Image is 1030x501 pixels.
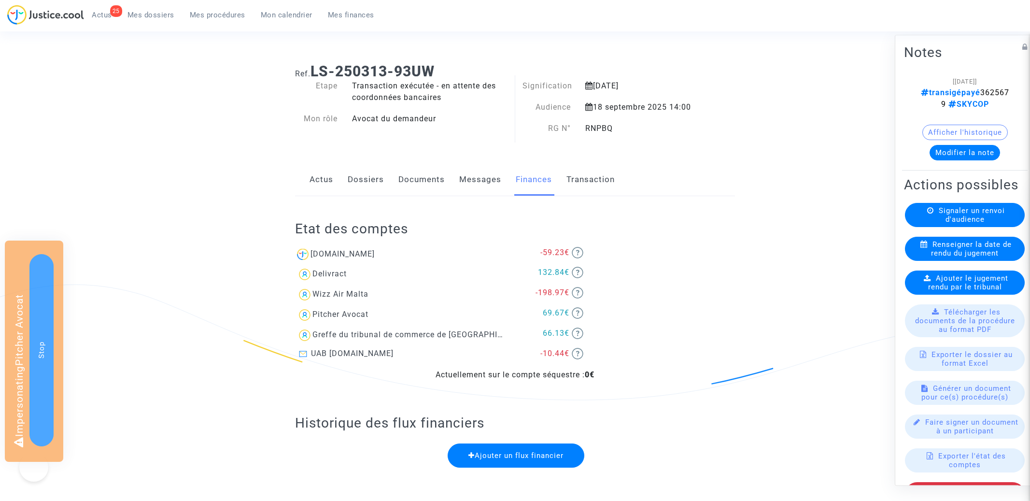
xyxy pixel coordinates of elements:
img: icon-user.svg [297,287,312,302]
span: Faire signer un document à un participant [925,418,1018,435]
img: logo.png [295,247,310,262]
span: Pitcher Avocat [312,310,368,319]
img: icon-user.svg [297,267,312,282]
span: Wizz Air Malta [312,289,368,299]
a: Actus [310,164,333,196]
div: Actuellement sur le compte séquestre : [295,369,735,381]
div: Signification [515,80,578,92]
a: 25Actus [84,8,120,22]
img: help.svg [572,348,583,359]
h2: Notes [904,44,1026,61]
button: Stop [29,254,54,446]
span: SKYCOP [946,100,989,109]
span: Mes dossiers [127,11,174,19]
span: Actus [92,11,112,19]
b: 0€ [585,370,594,379]
span: 66.13€ [543,329,569,338]
img: help.svg [572,287,583,299]
img: icon-envelope-color.svg [299,351,307,357]
div: Etape [288,80,345,103]
span: Signaler un renvoi d'audience [939,206,1005,224]
a: Mon calendrier [253,8,320,22]
div: Transaction exécutée - en attente des coordonnées bancaires [345,80,515,103]
span: Ajouter un flux financier [468,451,564,460]
span: UAB [DOMAIN_NAME] [311,349,394,358]
span: Stop [37,342,46,358]
a: Finances [516,164,552,196]
span: Télécharger les documents de la procédure au format PDF [915,308,1015,334]
a: Messages [459,164,501,196]
button: Ajouter un flux financier [448,444,585,468]
div: RG N° [515,123,578,134]
span: Exporter l'état des comptes [938,452,1006,469]
div: Audience [515,101,578,113]
span: Delivract [312,269,347,278]
div: 18 septembre 2025 14:00 [578,101,704,113]
div: Impersonating [5,241,63,462]
a: Mes finances [320,8,382,22]
a: Mes procédures [182,8,253,22]
span: Mon calendrier [261,11,312,19]
span: -59.23€ [540,248,569,257]
h2: Etat des comptes [295,220,735,237]
b: LS-250313-93UW [310,63,435,80]
button: Modifier la note [930,145,1000,160]
span: Renseigner la date de rendu du jugement [931,240,1012,258]
div: [DATE] [578,80,704,92]
img: help.svg [572,267,583,278]
span: -10.44€ [540,349,569,358]
span: Générer un document pour ce(s) procédure(s) [921,384,1011,401]
span: 3625679 [921,88,1009,109]
span: transigépayé [921,88,980,97]
span: Mes procédures [190,11,245,19]
a: Documents [398,164,445,196]
span: Mes finances [328,11,374,19]
span: [DOMAIN_NAME] [310,249,375,258]
a: Dossiers [348,164,384,196]
span: Greffe du tribunal de commerce de [GEOGRAPHIC_DATA] [312,330,530,339]
img: help.svg [572,307,583,319]
iframe: Help Scout Beacon - Open [19,453,48,482]
span: Exporter le dossier au format Excel [931,350,1013,368]
img: icon-user.svg [297,328,312,343]
img: icon-user.svg [297,307,312,323]
img: help.svg [572,247,583,258]
button: Afficher l'historique [922,125,1008,140]
a: Mes dossiers [120,8,182,22]
div: Avocat du demandeur [345,113,515,125]
div: Mon rôle [288,113,345,125]
span: -198.97€ [536,288,569,297]
div: 25 [110,5,122,17]
span: 69.67€ [543,308,569,317]
span: 132.84€ [538,268,569,277]
h2: Historique des flux financiers [295,415,735,431]
span: Ajouter le jugement rendu par le tribunal [928,274,1009,291]
img: jc-logo.svg [7,5,84,25]
span: Ref. [295,69,310,78]
a: Transaction [566,164,615,196]
span: [[DATE]] [953,78,977,85]
div: RNPBQ [578,123,704,134]
h2: Actions possibles [904,176,1026,193]
img: help.svg [572,328,583,339]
